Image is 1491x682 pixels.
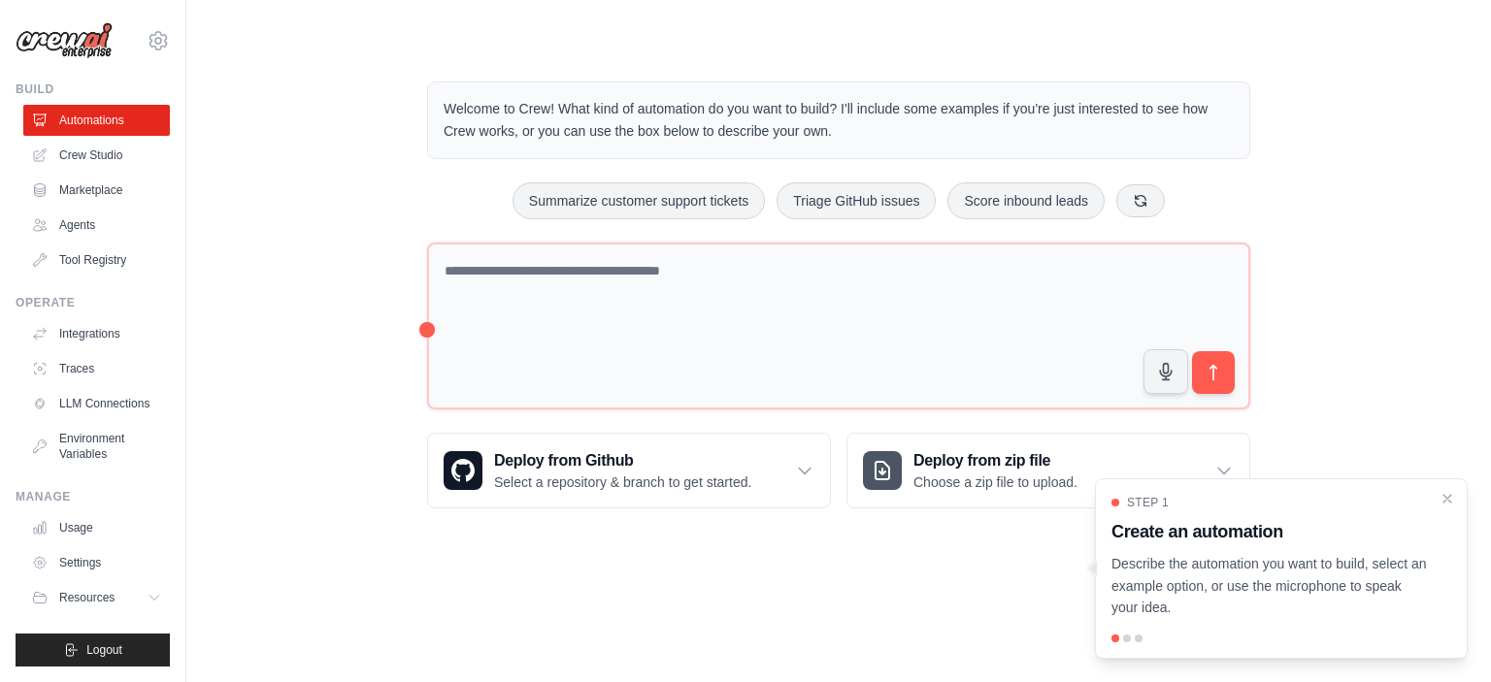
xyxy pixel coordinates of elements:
div: Operate [16,295,170,310]
p: Choose a zip file to upload. [913,472,1077,492]
span: Logout [86,642,122,658]
button: Resources [23,582,170,613]
a: Tool Registry [23,244,170,276]
button: Logout [16,633,170,666]
div: Build [16,81,170,97]
a: Traces [23,353,170,384]
p: Select a repository & branch to get started. [494,472,751,492]
a: Environment Variables [23,423,170,470]
span: Step 1 [1127,495,1169,510]
img: Logo [16,22,113,59]
a: Usage [23,512,170,543]
h3: Deploy from Github [494,449,751,472]
p: Welcome to Crew! What kind of automation do you want to build? I'll include some examples if you'... [444,98,1234,143]
button: Triage GitHub issues [777,182,936,219]
a: Integrations [23,318,170,349]
a: Marketplace [23,175,170,206]
button: Score inbound leads [947,182,1105,219]
span: Resources [59,590,115,605]
h3: Deploy from zip file [913,449,1077,472]
iframe: Chat Widget [1394,589,1491,682]
a: Crew Studio [23,140,170,171]
button: Close walkthrough [1440,491,1455,506]
a: Settings [23,547,170,578]
a: Automations [23,105,170,136]
a: LLM Connections [23,388,170,419]
a: Agents [23,210,170,241]
h3: Create an automation [1111,518,1428,545]
div: Manage [16,489,170,504]
p: Describe the automation you want to build, select an example option, or use the microphone to spe... [1111,553,1428,619]
button: Summarize customer support tickets [513,182,765,219]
